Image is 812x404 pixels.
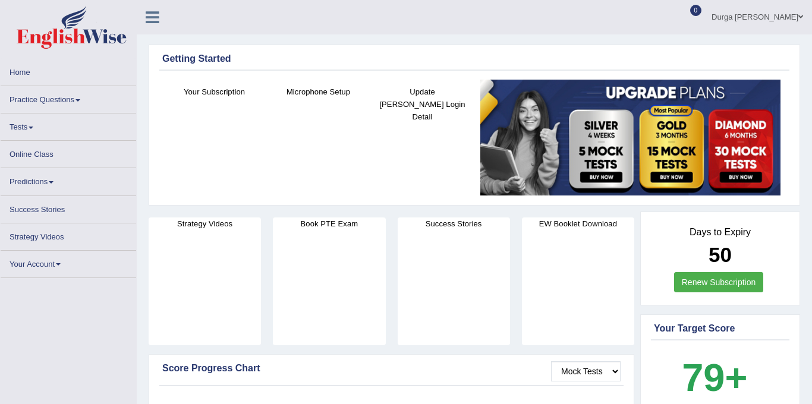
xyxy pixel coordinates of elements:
a: Success Stories [1,196,136,219]
img: small5.jpg [480,80,780,195]
a: Online Class [1,141,136,164]
div: Getting Started [162,52,786,66]
b: 50 [709,243,732,266]
a: Practice Questions [1,86,136,109]
h4: Book PTE Exam [273,217,385,230]
a: Renew Subscription [674,272,764,292]
h4: EW Booklet Download [522,217,634,230]
div: Score Progress Chart [162,361,621,375]
h4: Success Stories [398,217,510,230]
a: Predictions [1,168,136,191]
h4: Strategy Videos [149,217,261,230]
a: Home [1,59,136,82]
h4: Microphone Setup [272,86,364,98]
h4: Your Subscription [168,86,260,98]
div: Your Target Score [654,321,786,336]
a: Strategy Videos [1,223,136,247]
a: Tests [1,113,136,137]
h4: Days to Expiry [654,227,786,238]
a: Your Account [1,251,136,274]
span: 0 [690,5,702,16]
b: 79+ [682,356,747,399]
h4: Update [PERSON_NAME] Login Detail [376,86,468,123]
